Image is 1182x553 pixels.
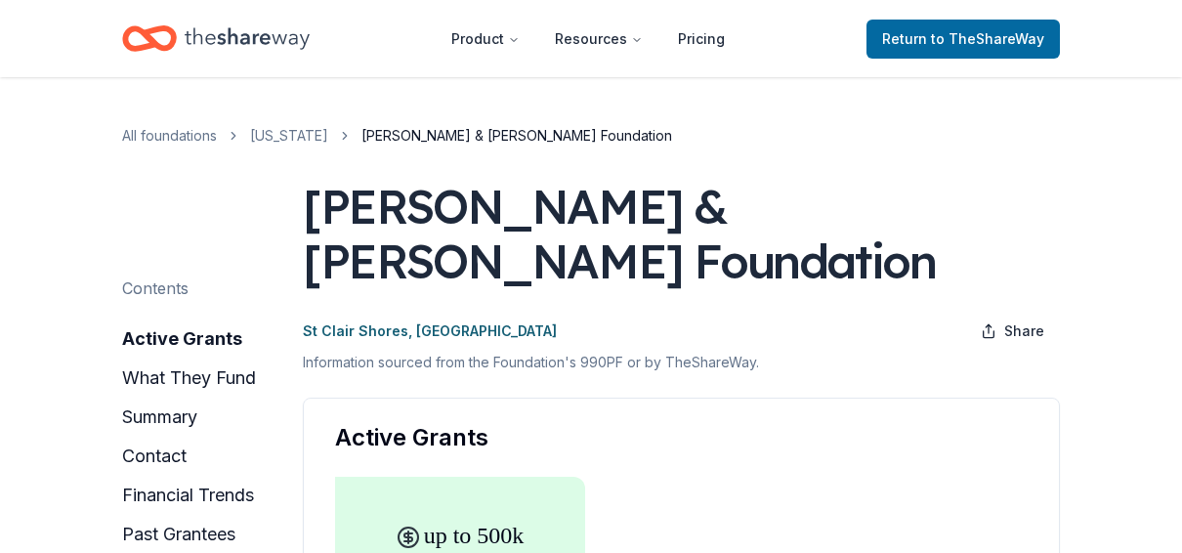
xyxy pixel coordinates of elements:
[303,351,1060,374] p: Information sourced from the Foundation's 990PF or by TheShareWay.
[436,20,535,59] button: Product
[361,124,672,148] span: [PERSON_NAME] & [PERSON_NAME] Foundation
[122,402,197,433] button: summary
[122,276,189,300] div: Contents
[882,27,1044,51] span: Return
[122,480,254,511] button: financial trends
[662,20,740,59] a: Pricing
[122,16,310,62] a: Home
[122,124,1060,148] nav: breadcrumb
[303,179,1060,288] div: [PERSON_NAME] & [PERSON_NAME] Foundation
[539,20,658,59] button: Resources
[122,519,235,550] button: past grantees
[931,30,1044,47] span: to TheShareWay
[866,20,1060,59] a: Returnto TheShareWay
[303,319,557,343] p: St Clair Shores, [GEOGRAPHIC_DATA]
[122,362,256,394] button: what they fund
[335,422,1028,453] div: Active Grants
[122,323,242,355] button: active grants
[436,16,740,62] nav: Main
[122,124,217,148] a: All foundations
[965,312,1060,351] button: Share
[1004,319,1044,343] span: Share
[250,124,328,148] a: [US_STATE]
[122,441,187,472] button: contact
